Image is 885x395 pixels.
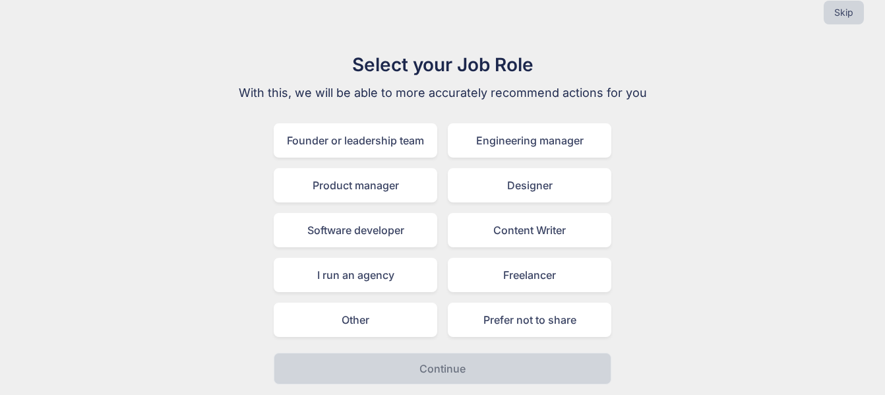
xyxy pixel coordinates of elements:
div: Founder or leadership team [274,123,437,158]
div: Designer [448,168,611,202]
div: Software developer [274,213,437,247]
p: With this, we will be able to more accurately recommend actions for you [221,84,664,102]
button: Skip [824,1,864,24]
button: Continue [274,353,611,384]
div: Product manager [274,168,437,202]
div: Engineering manager [448,123,611,158]
h1: Select your Job Role [221,51,664,78]
p: Continue [419,361,466,377]
div: Content Writer [448,213,611,247]
div: Prefer not to share [448,303,611,337]
div: Freelancer [448,258,611,292]
div: I run an agency [274,258,437,292]
div: Other [274,303,437,337]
